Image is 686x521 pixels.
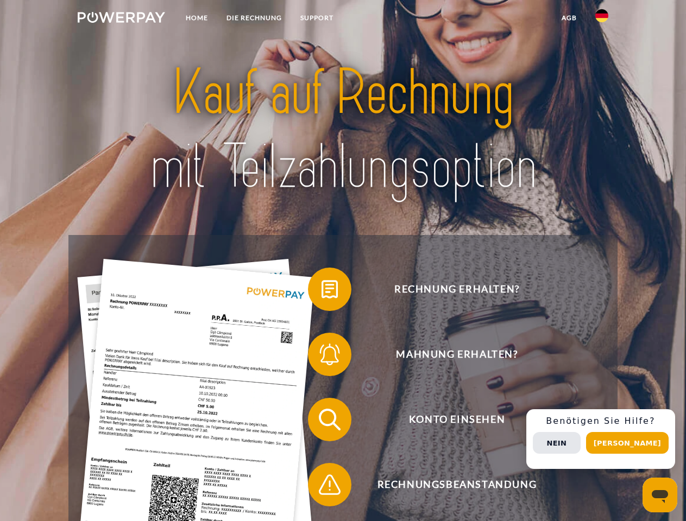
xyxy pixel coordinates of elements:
span: Mahnung erhalten? [324,333,590,376]
img: de [595,9,608,22]
a: DIE RECHNUNG [217,8,291,28]
button: [PERSON_NAME] [586,432,669,454]
img: title-powerpay_de.svg [104,52,582,208]
span: Konto einsehen [324,398,590,441]
img: qb_warning.svg [316,471,343,498]
iframe: Schaltfläche zum Öffnen des Messaging-Fensters [643,478,677,512]
span: Rechnung erhalten? [324,268,590,311]
img: qb_bill.svg [316,276,343,303]
span: Rechnungsbeanstandung [324,463,590,506]
a: SUPPORT [291,8,343,28]
h3: Benötigen Sie Hilfe? [533,416,669,427]
div: Schnellhilfe [526,409,675,469]
button: Rechnung erhalten? [308,268,590,311]
a: agb [552,8,586,28]
img: qb_search.svg [316,406,343,433]
img: logo-powerpay-white.svg [78,12,165,23]
button: Konto einsehen [308,398,590,441]
button: Rechnungsbeanstandung [308,463,590,506]
a: Home [177,8,217,28]
button: Mahnung erhalten? [308,333,590,376]
img: qb_bell.svg [316,341,343,368]
button: Nein [533,432,581,454]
